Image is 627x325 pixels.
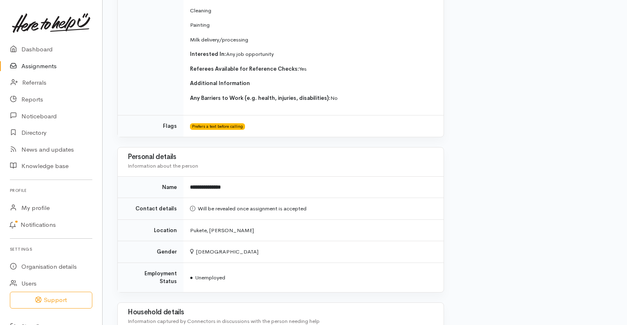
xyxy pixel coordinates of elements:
span: Additional Information [190,80,250,87]
td: Contact details [118,198,183,220]
h3: Personal details [128,153,434,161]
h6: Settings [10,244,92,255]
h3: Household details [128,309,434,316]
td: Name [118,176,183,198]
td: Pukete, [PERSON_NAME] [183,219,444,241]
span: Any Barriers to Work (e.g. health, injuries, disabilities): [190,95,330,101]
p: No [190,94,434,102]
td: Will be revealed once assignment is accepted [183,198,444,220]
span: ● [190,274,193,281]
button: Support [10,292,92,309]
td: Gender [118,241,183,263]
span: Interested In: [190,51,226,58]
h6: Profile [10,185,92,196]
span: Information captured by Connectors in discussions with the person needing help [128,318,320,325]
td: Employment Status [118,263,183,292]
span: Unemployed [190,274,226,281]
span: Prefers a text before calling [190,123,245,130]
span: [DEMOGRAPHIC_DATA] [190,248,259,255]
span: Referees Available for Reference Checks: [190,65,299,72]
p: Milk delivery/processing [190,36,434,44]
p: Cleaning [190,7,434,15]
p: Yes [190,65,434,73]
td: Location [118,219,183,241]
p: Painting [190,21,434,29]
td: Flags [118,115,183,137]
p: Any job opportunity [190,50,434,58]
span: Information about the person [128,162,198,169]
